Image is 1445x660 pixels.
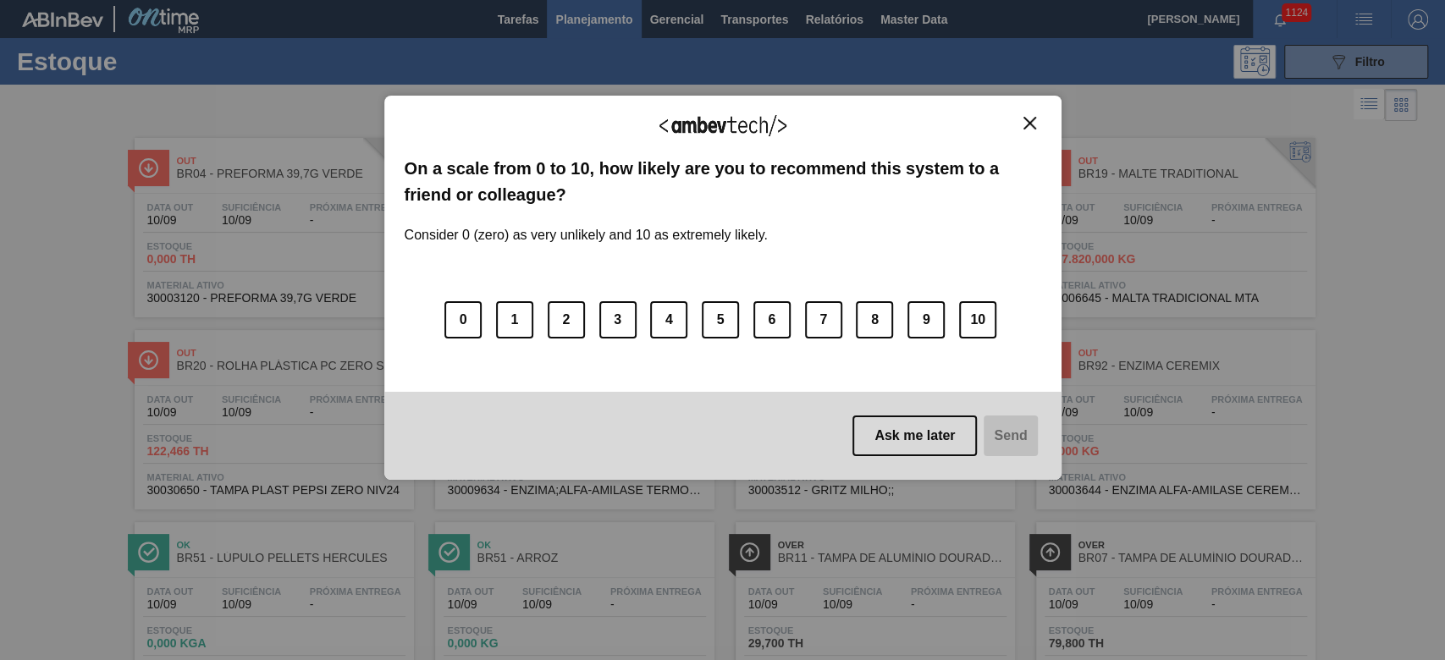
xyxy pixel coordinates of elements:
[650,301,687,338] button: 4
[907,301,945,338] button: 9
[548,301,585,338] button: 2
[496,301,533,338] button: 1
[405,207,768,243] label: Consider 0 (zero) as very unlikely and 10 as extremely likely.
[856,301,893,338] button: 8
[852,415,977,456] button: Ask me later
[659,115,786,136] img: Logo Ambevtech
[753,301,791,338] button: 6
[1018,116,1041,130] button: Close
[405,156,1041,207] label: On a scale from 0 to 10, how likely are you to recommend this system to a friend or colleague?
[1023,117,1036,129] img: Close
[805,301,842,338] button: 7
[444,301,482,338] button: 0
[702,301,739,338] button: 5
[599,301,637,338] button: 3
[959,301,996,338] button: 10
